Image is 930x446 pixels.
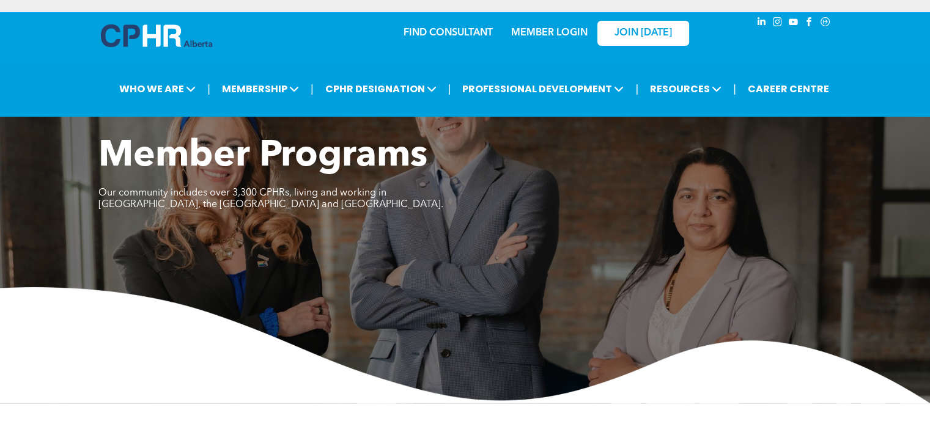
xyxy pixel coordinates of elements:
[116,78,199,100] span: WHO WE ARE
[755,15,769,32] a: linkedin
[771,15,784,32] a: instagram
[404,28,493,38] a: FIND CONSULTANT
[101,24,212,47] img: A blue and white logo for cp alberta
[819,15,832,32] a: Social network
[733,76,736,101] li: |
[614,27,672,39] span: JOIN [DATE]
[459,78,627,100] span: PROFESSIONAL DEVELOPMENT
[311,76,314,101] li: |
[98,138,427,175] span: Member Programs
[98,188,443,210] span: Our community includes over 3,300 CPHRs, living and working in [GEOGRAPHIC_DATA], the [GEOGRAPHIC...
[448,76,451,101] li: |
[511,28,588,38] a: MEMBER LOGIN
[322,78,440,100] span: CPHR DESIGNATION
[744,78,833,100] a: CAREER CENTRE
[207,76,210,101] li: |
[803,15,816,32] a: facebook
[597,21,689,46] a: JOIN [DATE]
[635,76,638,101] li: |
[787,15,800,32] a: youtube
[646,78,725,100] span: RESOURCES
[218,78,303,100] span: MEMBERSHIP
